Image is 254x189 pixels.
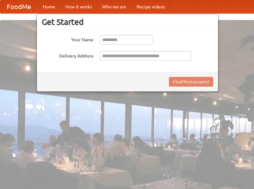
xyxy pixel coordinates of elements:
[42,51,94,59] label: Delivery Address
[131,0,170,13] a: Recipe videos
[38,0,60,13] a: Home
[60,0,97,13] a: How it works
[169,77,213,87] button: Find Restaurants!
[97,0,131,13] a: Who we are
[0,0,38,13] a: FoodMe
[42,35,94,43] label: Your Name
[42,17,213,27] h3: Get Started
